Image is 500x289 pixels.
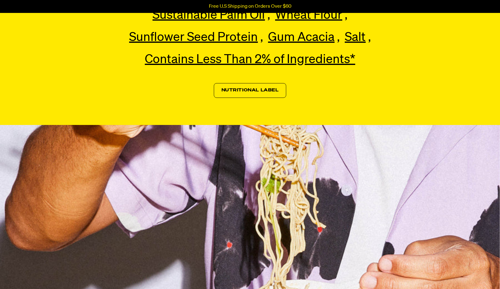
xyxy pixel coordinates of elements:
p: Free U.S Shipping on Orders Over $60 [209,4,291,9]
a: Nutritional Label [214,83,287,98]
span: Sunflower Seed Protein [129,31,258,44]
span: Gum Acacia [268,31,335,44]
iframe: Marketing Popup [3,261,65,286]
span: Sustainable Palm Oil [152,9,265,22]
span: Salt [345,31,366,44]
span: Contains Less Than 2% of Ingredients* [145,54,355,66]
span: Wheat Flour [275,9,342,22]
